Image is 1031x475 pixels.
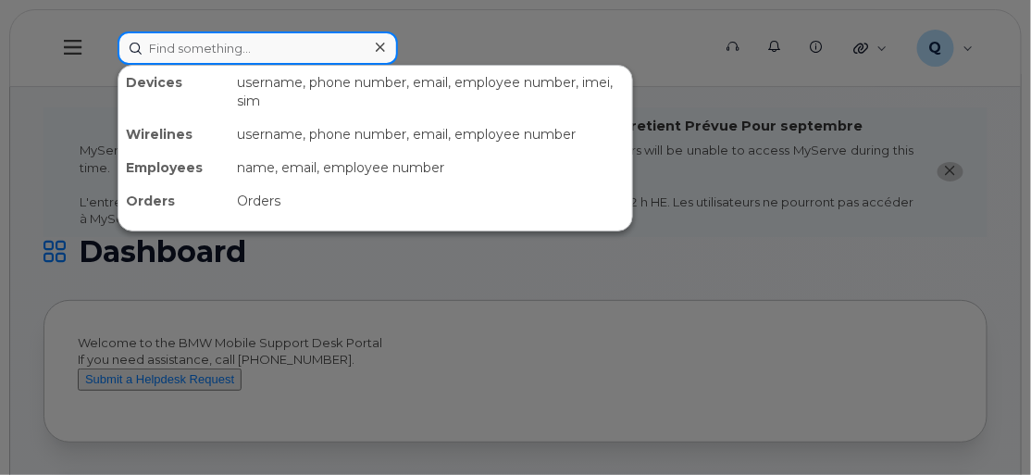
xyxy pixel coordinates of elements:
[118,118,230,151] div: Wirelines
[118,66,230,118] div: Devices
[230,151,632,184] div: name, email, employee number
[230,118,632,151] div: username, phone number, email, employee number
[118,184,230,218] div: Orders
[230,66,632,118] div: username, phone number, email, employee number, imei, sim
[950,394,1017,461] iframe: Messenger Launcher
[230,184,632,218] div: Orders
[118,151,230,184] div: Employees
